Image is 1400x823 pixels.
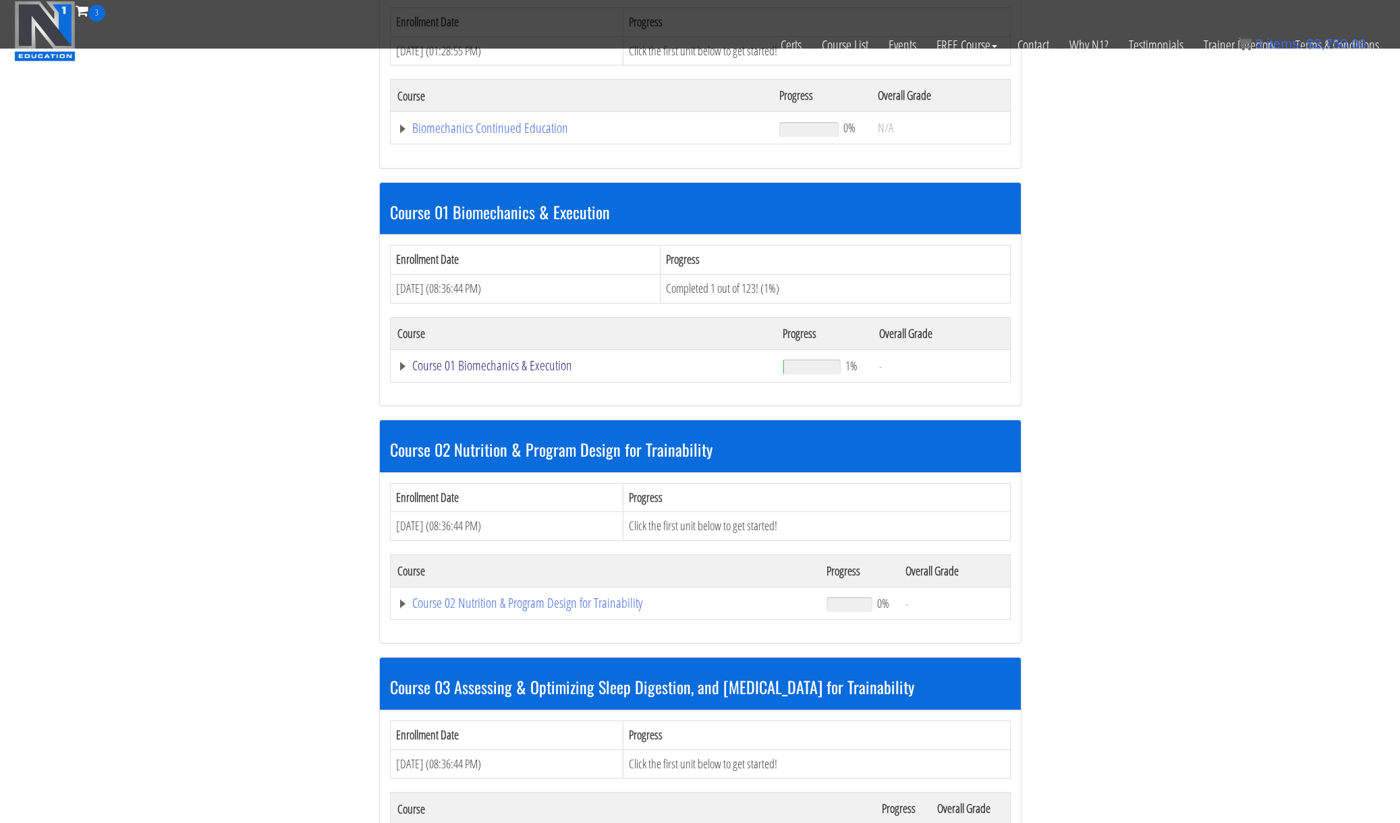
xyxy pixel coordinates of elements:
[1285,22,1389,69] a: Terms & Conditions
[390,678,1011,696] h3: Course 03 Assessing & Optimizing Sleep Digestion, and [MEDICAL_DATA] for Trainability
[776,317,872,349] th: Progress
[1306,36,1366,51] bdi: 3,750.00
[661,246,1010,275] th: Progress
[76,1,105,20] a: 3
[390,80,773,112] th: Course
[845,358,858,373] span: 1%
[397,121,766,135] a: Biomechanics Continued Education
[390,720,623,749] th: Enrollment Date
[390,555,820,587] th: Course
[390,512,623,541] td: [DATE] (08:36:44 PM)
[872,349,1010,382] td: -
[390,749,623,778] td: [DATE] (08:36:44 PM)
[623,483,1010,512] th: Progress
[1238,37,1252,51] img: icon11.png
[812,22,878,69] a: Course List
[390,246,661,275] th: Enrollment Date
[623,720,1010,749] th: Progress
[926,22,1007,69] a: FREE Course
[390,483,623,512] th: Enrollment Date
[820,555,898,587] th: Progress
[871,80,1010,112] th: Overall Grade
[390,317,776,349] th: Course
[390,441,1011,458] h3: Course 02 Nutrition & Program Design for Trainability
[773,80,870,112] th: Progress
[397,359,770,372] a: Course 01 Biomechanics & Execution
[1007,22,1059,69] a: Contact
[771,22,812,69] a: Certs
[1059,22,1119,69] a: Why N1?
[397,596,814,610] a: Course 02 Nutrition & Program Design for Trainability
[843,120,856,135] span: 0%
[1306,36,1314,51] span: $
[390,274,661,303] td: [DATE] (08:36:44 PM)
[1255,36,1262,51] span: 3
[872,317,1010,349] th: Overall Grade
[390,203,1011,221] h3: Course 01 Biomechanics & Execution
[871,112,1010,144] td: N/A
[1194,22,1285,69] a: Trainer Directory
[1266,36,1302,51] span: items:
[1238,36,1366,51] a: 3 items: $3,750.00
[623,512,1010,541] td: Click the first unit below to get started!
[623,749,1010,778] td: Click the first unit below to get started!
[661,274,1010,303] td: Completed 1 out of 123! (1%)
[899,587,1010,619] td: -
[899,555,1010,587] th: Overall Grade
[1119,22,1194,69] a: Testimonials
[877,596,889,611] span: 0%
[14,1,76,61] img: n1-education
[88,5,105,22] span: 3
[878,22,926,69] a: Events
